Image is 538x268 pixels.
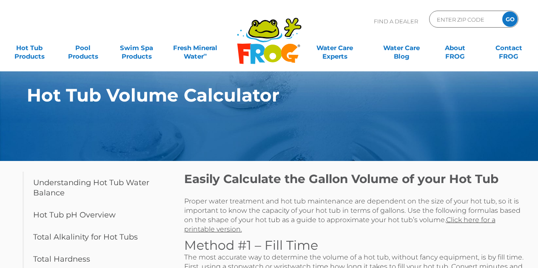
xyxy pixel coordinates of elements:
a: Water CareExperts [301,39,369,56]
h1: Hot Tub Volume Calculator [27,85,473,105]
a: Fresh MineralWater∞ [169,39,222,56]
p: Proper water treatment and hot tub maintenance are dependent on the size of your hot tub, so it i... [184,197,524,234]
a: Total Alkalinity for Hot Tubs [23,226,171,248]
input: GO [502,11,518,27]
input: Zip Code Form [436,13,493,25]
a: Water CareBlog [381,39,422,56]
sup: ∞ [204,51,207,57]
a: AboutFROG [434,39,476,56]
a: PoolProducts [62,39,104,56]
h3: Method #1 – Fill Time [184,238,524,253]
a: Hot Tub pH Overview [23,204,171,226]
a: ContactFROG [488,39,529,56]
a: Understanding Hot Tub Water Balance [23,172,171,204]
p: Find A Dealer [374,11,418,32]
a: Swim SpaProducts [116,39,157,56]
a: Hot TubProducts [9,39,50,56]
h2: Easily Calculate the Gallon Volume of your Hot Tub [184,172,524,186]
